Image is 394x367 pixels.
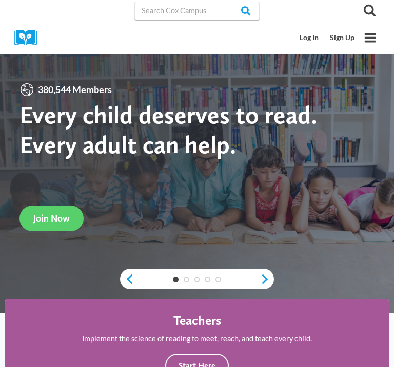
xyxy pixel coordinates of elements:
span: Join Now [33,213,70,224]
h4: Teachers [173,313,221,328]
a: 5 [215,277,221,282]
a: Sign Up [324,28,360,47]
p: Implement the science of reading to meet, reach, and teach every child. [82,333,312,344]
img: Cox Campus [14,30,45,46]
a: previous [120,273,134,285]
div: content slider buttons [120,269,274,289]
a: Log In [294,28,325,47]
a: Join Now [19,206,84,231]
a: next [260,273,274,285]
a: 1 [173,277,179,282]
a: 3 [194,277,200,282]
a: 2 [184,277,189,282]
button: Open menu [360,28,380,48]
nav: Secondary Mobile Navigation [294,28,360,47]
a: 4 [205,277,210,282]
strong: Every child deserves to read. Every adult can help. [19,100,317,159]
span: 380,544 Members [34,82,115,97]
input: Search Cox Campus [134,2,260,20]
